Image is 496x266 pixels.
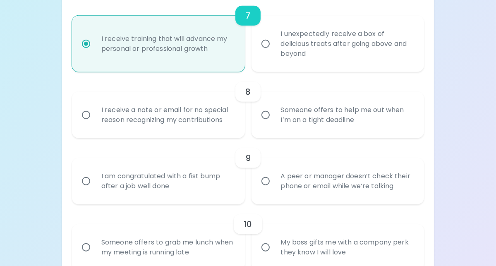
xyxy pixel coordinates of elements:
[95,95,240,135] div: I receive a note or email for no special reason recognizing my contributions
[274,95,420,135] div: Someone offers to help me out when I’m on a tight deadline
[245,151,251,165] h6: 9
[274,19,420,69] div: I unexpectedly receive a box of delicious treats after going above and beyond
[245,9,250,22] h6: 7
[244,218,252,231] h6: 10
[245,85,251,98] h6: 8
[72,138,424,204] div: choice-group-check
[72,72,424,138] div: choice-group-check
[274,161,420,201] div: A peer or manager doesn’t check their phone or email while we’re talking
[95,161,240,201] div: I am congratulated with a fist bump after a job well done
[95,24,240,64] div: I receive training that will advance my personal or professional growth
